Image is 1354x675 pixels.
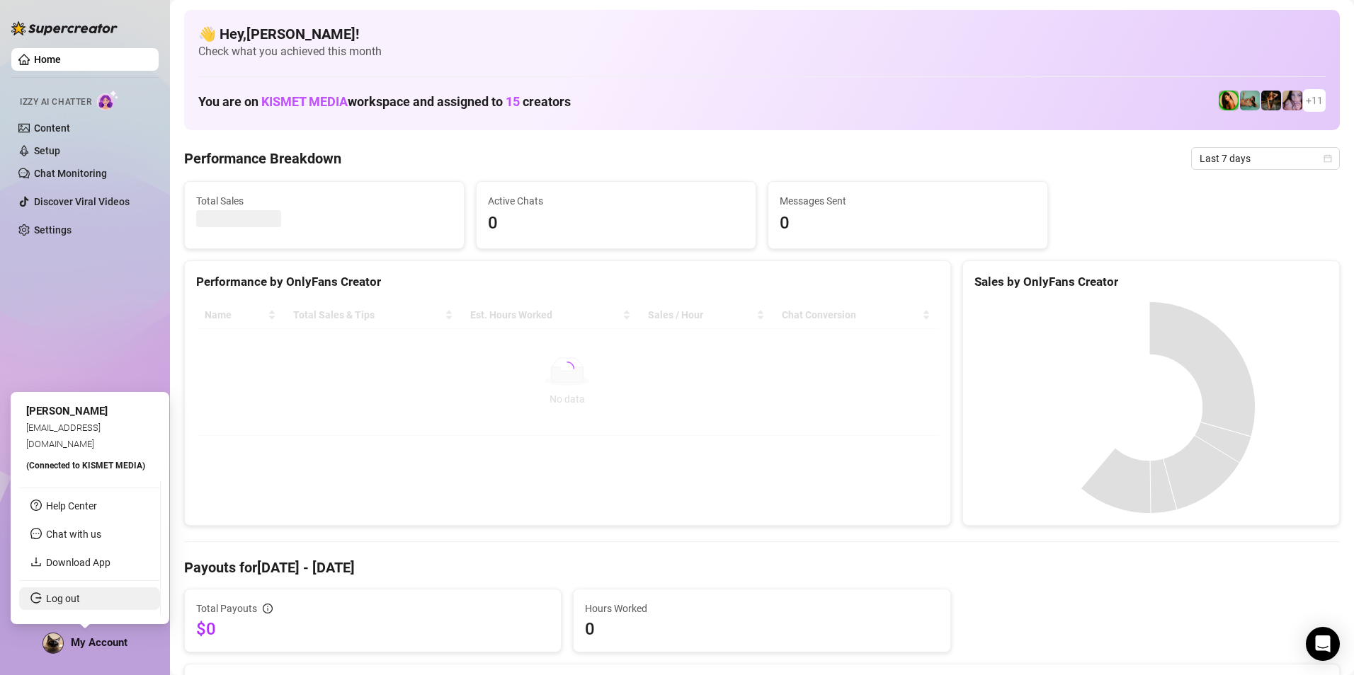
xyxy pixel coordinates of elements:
span: 0 [585,618,938,640]
span: info-circle [263,604,273,613]
a: Content [34,122,70,134]
h1: You are on workspace and assigned to creators [198,94,571,110]
span: Check what you achieved this month [198,44,1326,59]
a: Discover Viral Videos [34,196,130,207]
img: ACg8ocLuFDpMvsIXegUUxDyH6lYqINK1kB6lp_Xi6ipuhnIBuug3WLqP=s96-c [43,633,63,653]
img: logo-BBDzfeDw.svg [11,21,118,35]
span: calendar [1324,154,1332,163]
img: AI Chatter [97,90,119,110]
span: (Connected to KISMET MEDIA ) [26,461,145,471]
img: Jade [1219,91,1239,110]
span: Hours Worked [585,601,938,616]
span: + 11 [1306,93,1323,108]
span: Last 7 days [1200,148,1331,169]
a: Help Center [46,500,97,512]
span: KISMET MEDIA [261,94,348,109]
h4: 👋 Hey, [PERSON_NAME] ! [198,24,1326,44]
a: Chat Monitoring [34,168,107,179]
span: Active Chats [488,193,744,209]
span: [EMAIL_ADDRESS][DOMAIN_NAME] [26,422,101,449]
h4: Performance Breakdown [184,149,341,168]
span: message [30,528,42,539]
div: Sales by OnlyFans Creator [974,272,1328,292]
li: Log out [19,587,160,610]
span: 15 [506,94,520,109]
a: Setup [34,145,60,156]
span: Total Sales [196,193,453,209]
span: [PERSON_NAME] [26,405,108,417]
h4: Payouts for [DATE] - [DATE] [184,558,1340,577]
img: Lea [1282,91,1302,110]
a: Log out [46,593,80,604]
a: Download App [46,557,110,568]
span: loading [558,359,576,378]
div: Performance by OnlyFans Creator [196,272,939,292]
span: Izzy AI Chatter [20,96,91,109]
span: Messages Sent [780,193,1036,209]
span: 0 [780,210,1036,237]
div: Open Intercom Messenger [1306,627,1340,661]
span: $0 [196,618,550,640]
span: Chat with us [46,529,101,540]
a: Settings [34,224,72,236]
span: My Account [71,636,127,649]
img: Boo VIP [1240,91,1260,110]
span: 0 [488,210,744,237]
img: Ańa [1261,91,1281,110]
a: Home [34,54,61,65]
span: Total Payouts [196,601,257,616]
